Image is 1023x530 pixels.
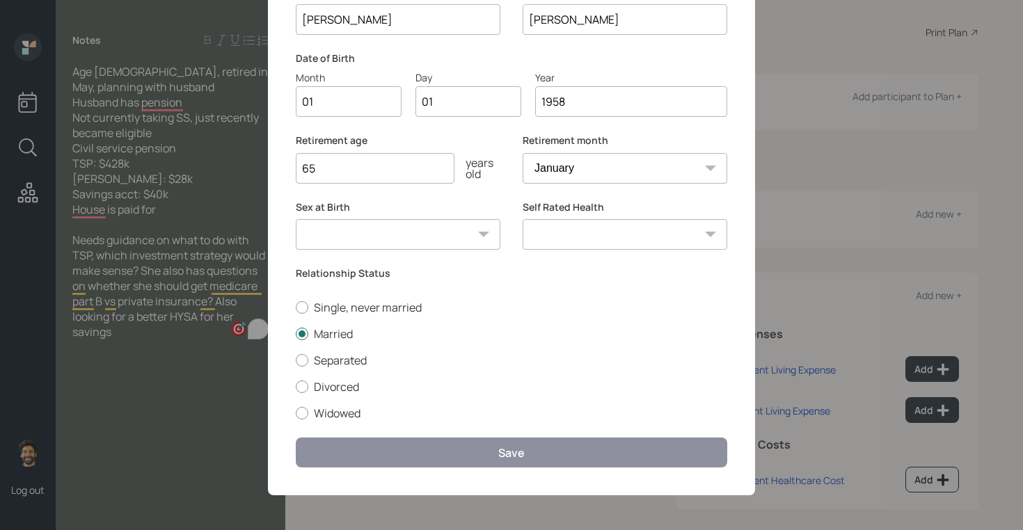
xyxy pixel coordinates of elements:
label: Self Rated Health [523,200,727,214]
label: Widowed [296,405,727,421]
input: Day [415,86,521,117]
label: Divorced [296,379,727,394]
label: Single, never married [296,300,727,315]
label: Sex at Birth [296,200,500,214]
label: Date of Birth [296,51,727,65]
div: Save [498,445,525,460]
div: Month [296,70,402,85]
div: years old [454,157,500,179]
label: Retirement age [296,134,500,147]
button: Save [296,437,727,467]
div: Day [415,70,521,85]
input: Year [535,86,727,117]
label: Separated [296,353,727,368]
label: Married [296,326,727,342]
input: Month [296,86,402,117]
div: Year [535,70,727,85]
label: Relationship Status [296,266,727,280]
label: Retirement month [523,134,727,147]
